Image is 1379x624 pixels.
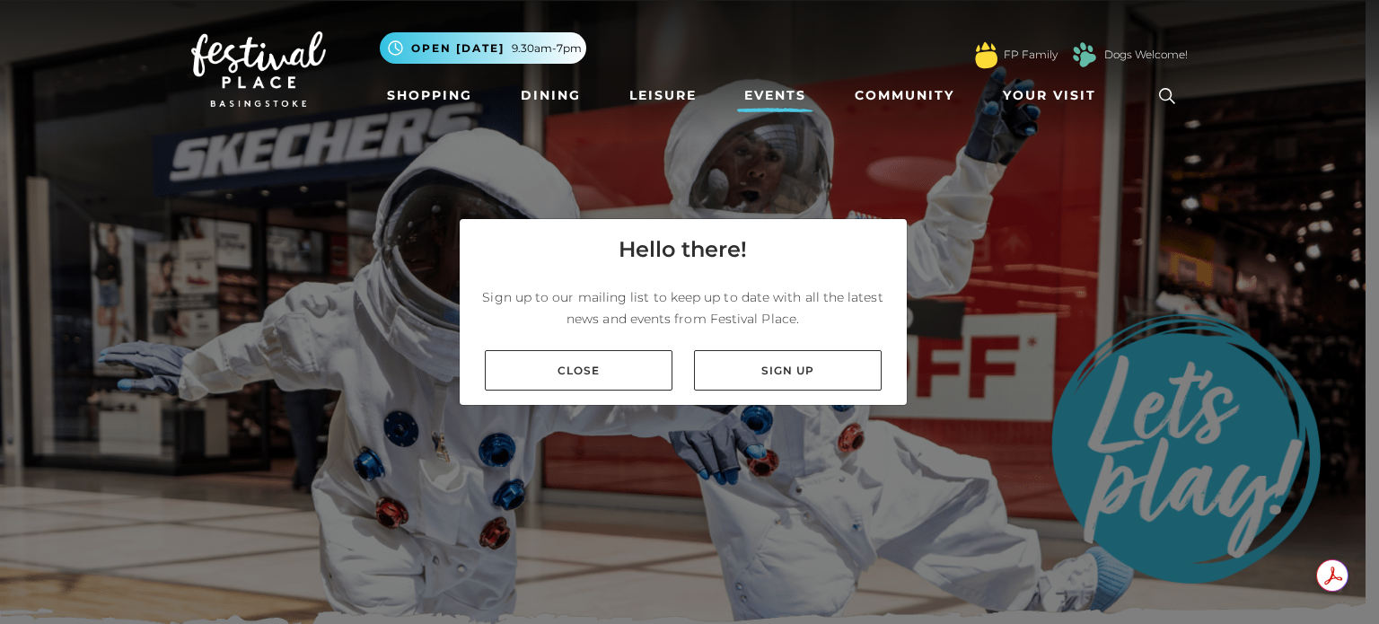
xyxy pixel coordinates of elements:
p: Sign up to our mailing list to keep up to date with all the latest news and events from Festival ... [474,286,892,330]
a: Community [848,79,962,112]
h4: Hello there! [619,233,747,266]
img: Festival Place Logo [191,31,326,107]
a: Your Visit [996,79,1112,112]
a: Dining [514,79,588,112]
a: Close [485,350,672,391]
a: Leisure [622,79,704,112]
a: Dogs Welcome! [1104,47,1188,63]
button: Open [DATE] 9.30am-7pm [380,32,586,64]
a: FP Family [1004,47,1058,63]
a: Shopping [380,79,479,112]
a: Events [737,79,813,112]
a: Sign up [694,350,882,391]
span: 9.30am-7pm [512,40,582,57]
span: Your Visit [1003,86,1096,105]
span: Open [DATE] [411,40,505,57]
